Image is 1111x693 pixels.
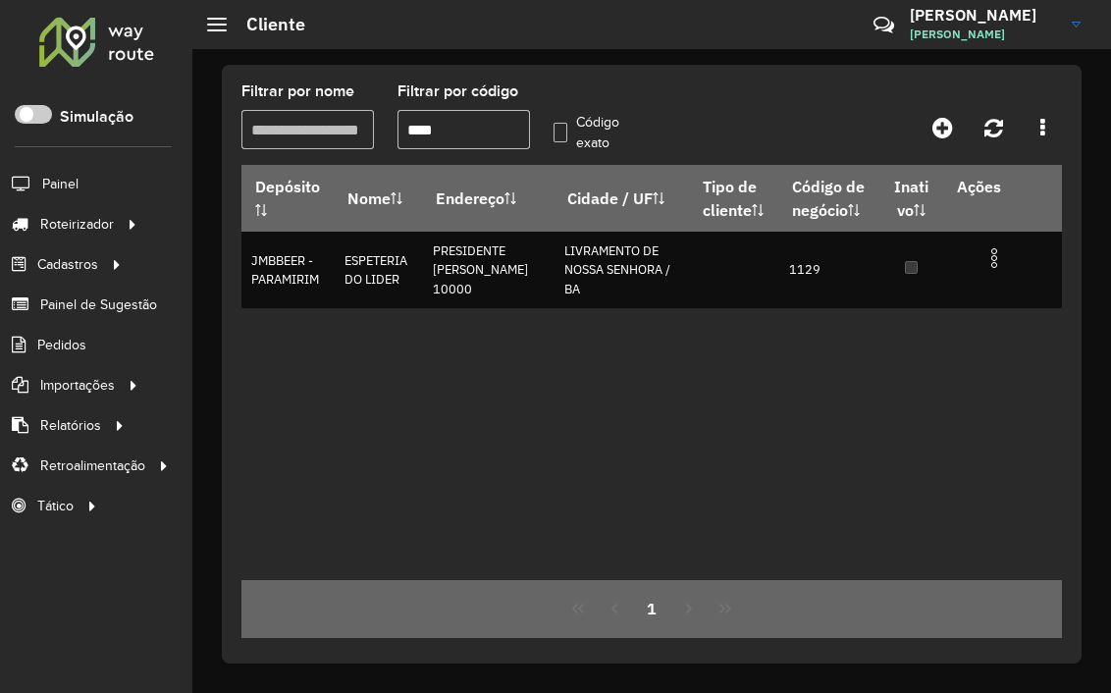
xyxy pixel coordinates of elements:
th: Código de negócio [778,166,879,232]
span: Relatórios [40,415,101,436]
button: 1 [633,590,670,627]
span: Cadastros [37,254,98,275]
td: JMBBEER - PARAMIRIM [241,232,335,309]
span: Roteirizador [40,214,114,235]
td: 1129 [778,232,879,309]
label: Simulação [60,105,133,129]
th: Endereço [423,166,555,232]
th: Ações [943,166,1061,207]
span: Tático [37,496,74,516]
td: PRESIDENTE [PERSON_NAME] 10000 [423,232,555,309]
th: Nome [335,166,423,232]
th: Inativo [880,166,943,232]
span: Importações [40,375,115,396]
span: Retroalimentação [40,455,145,476]
span: Painel [42,174,79,194]
h2: Cliente [227,14,305,35]
a: Contato Rápido [863,4,905,46]
td: LIVRAMENTO DE NOSSA SENHORA / BA [554,232,689,309]
th: Cidade / UF [554,166,689,232]
label: Código exato [554,112,634,153]
h3: [PERSON_NAME] [910,6,1057,25]
th: Tipo de cliente [689,166,778,232]
th: Depósito [241,166,335,232]
label: Filtrar por código [397,80,518,103]
td: ESPETERIA DO LIDER [335,232,423,309]
span: [PERSON_NAME] [910,26,1057,43]
span: Pedidos [37,335,86,355]
span: Painel de Sugestão [40,294,157,315]
label: Filtrar por nome [241,80,354,103]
